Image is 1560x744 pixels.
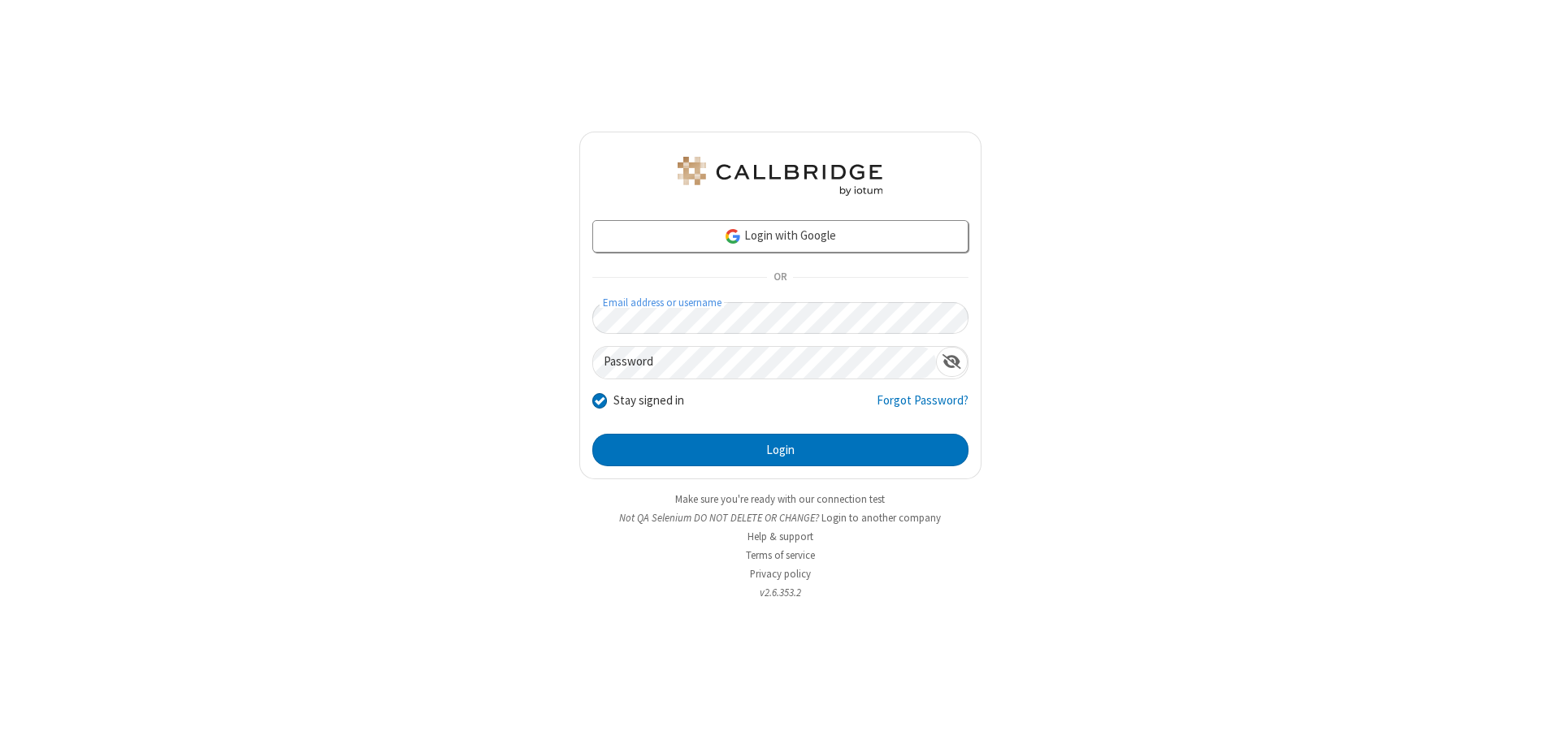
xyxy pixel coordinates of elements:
a: Login with Google [592,220,968,253]
span: OR [767,266,793,289]
input: Password [593,347,936,378]
img: google-icon.png [724,227,742,245]
li: Not QA Selenium DO NOT DELETE OR CHANGE? [579,510,981,526]
a: Forgot Password? [877,391,968,422]
a: Help & support [747,530,813,543]
button: Login to another company [821,510,941,526]
a: Make sure you're ready with our connection test [675,492,885,506]
button: Login [592,434,968,466]
label: Stay signed in [613,391,684,410]
div: Show password [936,347,968,377]
li: v2.6.353.2 [579,585,981,600]
a: Privacy policy [750,567,811,581]
a: Terms of service [746,548,815,562]
input: Email address or username [592,302,968,334]
img: QA Selenium DO NOT DELETE OR CHANGE [674,157,886,196]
